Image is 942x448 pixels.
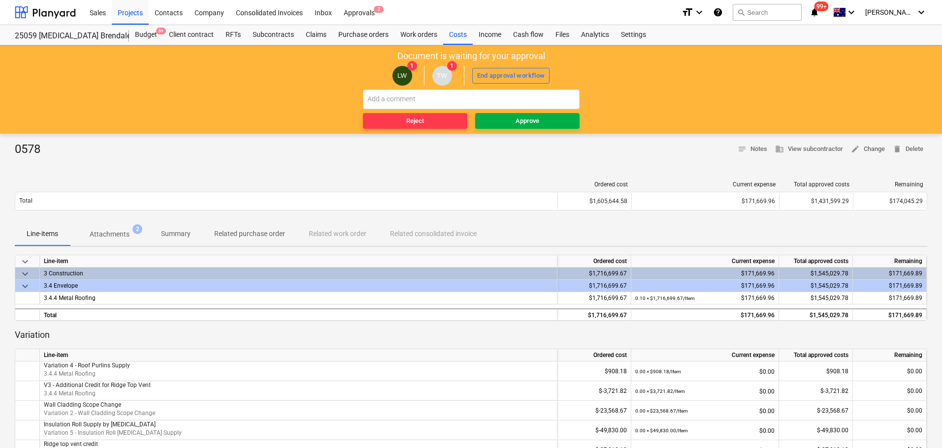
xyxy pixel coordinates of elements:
[44,280,553,292] div: 3.4 Envelope
[775,145,784,153] span: business
[857,361,922,381] div: $0.00
[44,370,96,377] span: 3.4.4 Metal Roofing
[397,50,545,62] p: Document is waiting for your approval
[507,25,550,45] a: Cash flow
[156,28,166,34] span: 9+
[631,255,779,268] div: Current expense
[889,142,927,157] button: Delete
[853,255,927,268] div: Remaining
[557,255,631,268] div: Ordered cost
[734,142,771,157] button: Notes
[332,25,394,45] a: Purchase orders
[15,31,117,41] div: 25059 [MEDICAL_DATA] Brendale Re-roof and New Shed
[247,25,300,45] div: Subcontracts
[682,6,693,18] i: format_size
[635,420,775,441] div: $0.00
[738,144,767,155] span: Notes
[851,144,885,155] span: Change
[44,361,553,370] p: Variation 4 - Roof Purlins Supply
[783,181,849,188] div: Total approved costs
[129,25,163,45] div: Budget
[90,229,130,239] p: Attachments
[857,381,922,401] div: $0.00
[394,25,443,45] a: Work orders
[575,25,615,45] a: Analytics
[161,229,191,239] p: Summary
[562,181,628,188] div: Ordered cost
[635,401,775,421] div: $0.00
[561,401,627,420] div: $-23,568.67
[783,198,849,205] div: $1,431,599.29
[44,420,553,429] p: Insulation Roll Supply by [MEDICAL_DATA]
[635,369,681,374] small: 0.00 × $908.18 / Item
[132,224,142,234] span: 2
[857,280,922,292] div: $171,669.89
[44,429,182,436] span: Variation 5 - Insulation Roll Iplex Supply
[15,142,48,157] div: 0578
[847,142,889,157] button: Change
[893,145,902,153] span: delete
[392,66,412,86] div: Luaun Wust
[810,6,819,18] i: notifications
[561,280,627,292] div: $1,716,699.67
[561,268,627,280] div: $1,716,699.67
[857,292,922,304] div: $171,669.89
[636,198,775,205] div: $171,669.96
[447,61,457,71] span: 1
[407,61,417,71] span: 1
[557,349,631,361] div: Ordered cost
[865,8,914,16] span: [PERSON_NAME]
[893,401,942,448] iframe: Chat Widget
[857,401,922,420] div: $0.00
[635,428,688,433] small: 0.00 × $49,830.00 / Item
[635,361,775,382] div: $0.00
[27,229,58,239] p: Line-items
[738,145,747,153] span: notes
[516,116,539,127] div: Approve
[893,144,923,155] span: Delete
[19,268,31,280] span: keyboard_arrow_down
[44,410,155,417] span: Variation 2 - Wall Cladding Scope Change
[635,408,688,414] small: 0.00 × $23,568.67 / Item
[857,198,923,205] div: $174,045.29
[432,66,452,86] div: Tim Wells
[300,25,332,45] a: Claims
[472,68,550,84] button: End approval workflow
[477,70,545,82] div: End approval workflow
[615,25,652,45] a: Settings
[220,25,247,45] a: RFTs
[473,25,507,45] div: Income
[857,309,922,322] div: $171,669.89
[635,388,685,394] small: 0.00 × $3,721.82 / Item
[853,349,927,361] div: Remaining
[550,25,575,45] a: Files
[406,116,424,127] div: Reject
[374,6,384,13] span: 2
[845,6,857,18] i: keyboard_arrow_down
[44,295,96,301] span: 3.4.4 Metal Roofing
[636,181,776,188] div: Current expense
[475,113,580,129] button: Approve
[363,113,467,129] button: Reject
[443,25,473,45] a: Costs
[561,292,627,304] div: $1,716,699.67
[857,420,922,440] div: $0.00
[561,361,627,381] div: $908.18
[857,181,923,188] div: Remaining
[775,144,843,155] span: View subcontractor
[19,280,31,292] span: keyboard_arrow_down
[783,268,848,280] div: $1,545,029.78
[635,296,695,301] small: 0.10 × $1,716,699.67 / Item
[783,292,848,304] div: $1,545,029.78
[635,381,775,401] div: $0.00
[635,268,775,280] div: $171,669.96
[561,381,627,401] div: $-3,721.82
[771,142,847,157] button: View subcontractor
[783,309,848,322] div: $1,545,029.78
[163,25,220,45] a: Client contract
